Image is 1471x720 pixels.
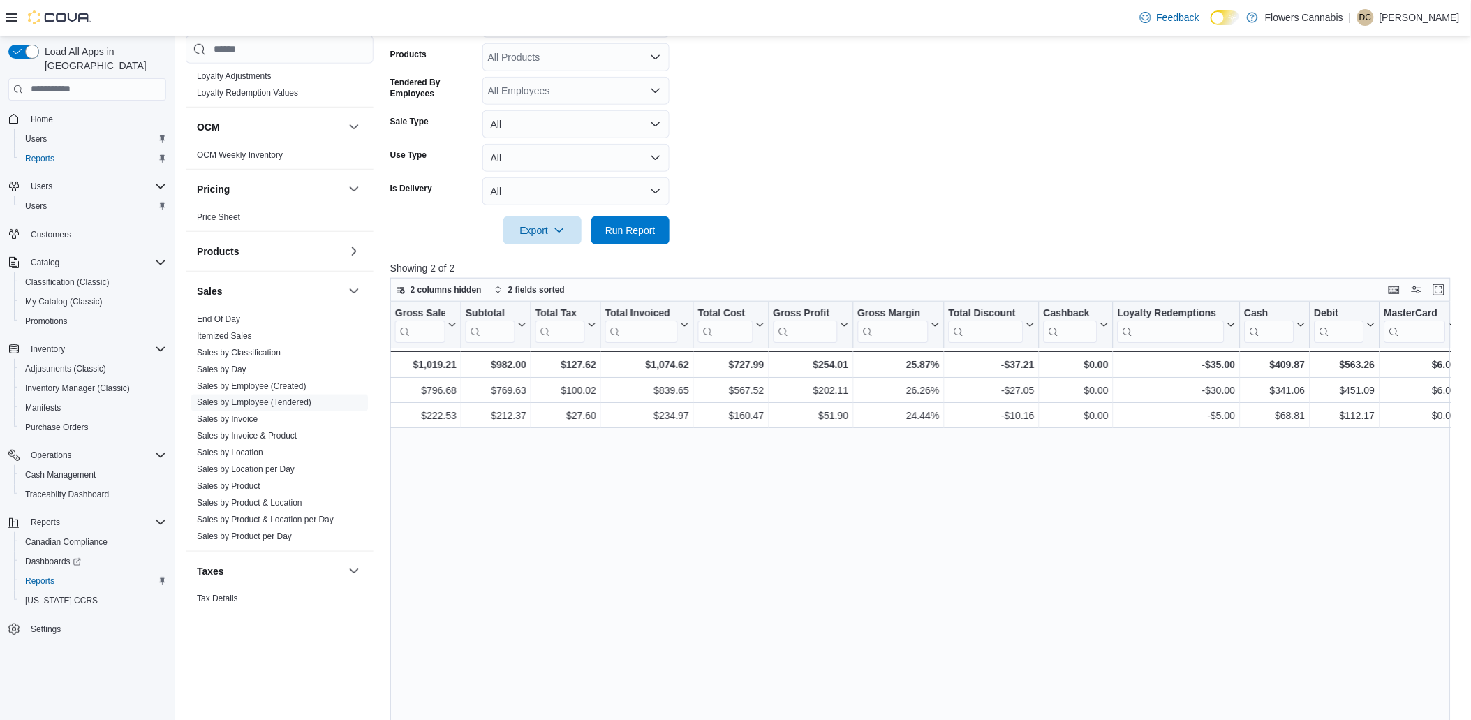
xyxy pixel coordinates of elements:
a: Settings [25,621,66,638]
a: Sales by Location per Day [197,464,295,474]
input: Dark Mode [1211,10,1240,25]
button: Traceabilty Dashboard [14,485,172,504]
div: OCM [186,146,374,168]
span: Loyalty Redemption Values [197,87,298,98]
h3: OCM [197,119,220,133]
span: Home [31,114,53,125]
nav: Complex example [8,103,166,676]
button: Inventory [25,341,71,358]
span: Inventory [25,341,166,358]
span: Catalog [25,254,166,271]
span: Sales by Invoice [197,413,258,425]
span: Settings [31,624,61,635]
button: All [482,144,670,172]
a: Dashboards [20,553,87,570]
button: All [482,177,670,205]
div: $982.00 [466,356,526,373]
button: Reports [25,514,66,531]
h3: Sales [197,284,223,297]
button: 2 columns hidden [391,281,487,298]
div: Sales [186,310,374,550]
span: Sales by Product & Location per Day [197,514,334,525]
a: Sales by Product per Day [197,531,292,541]
button: Catalog [3,253,172,272]
span: Manifests [20,399,166,416]
span: Tax Details [197,593,238,604]
span: Customers [25,226,166,243]
button: Open list of options [650,52,661,63]
span: Sales by Employee (Tendered) [197,397,311,408]
span: Operations [31,450,72,461]
div: $254.01 [774,356,849,373]
button: Reports [14,149,172,168]
div: Taxes [186,590,374,629]
a: Sales by Product [197,481,260,491]
button: Export [503,216,582,244]
a: Inventory Manager (Classic) [20,380,135,397]
span: Settings [25,620,166,638]
a: Sales by Product & Location per Day [197,515,334,524]
span: Reports [31,517,60,528]
button: Display options [1408,281,1425,298]
button: Customers [3,224,172,244]
a: Traceabilty Dashboard [20,486,114,503]
span: Inventory [31,344,65,355]
span: My Catalog (Classic) [20,293,166,310]
p: Showing 2 of 2 [390,261,1461,275]
span: Purchase Orders [25,422,89,433]
label: Tendered By Employees [390,77,477,99]
a: Reports [20,573,60,589]
button: Keyboard shortcuts [1386,281,1403,298]
button: Reports [14,571,172,591]
span: OCM Weekly Inventory [197,149,283,160]
a: Classification (Classic) [20,274,115,291]
a: Promotions [20,313,73,330]
div: $127.62 [535,356,596,373]
a: Users [20,198,52,214]
a: Canadian Compliance [20,534,113,550]
button: Sales [197,284,343,297]
button: Taxes [197,564,343,578]
span: Manifests [25,402,61,413]
span: Run Report [605,223,656,237]
span: Export [512,216,573,244]
a: [US_STATE] CCRS [20,592,103,609]
button: Operations [3,446,172,465]
span: Sales by Product & Location [197,497,302,508]
a: Loyalty Adjustments [197,71,272,80]
a: Reports [20,150,60,167]
span: [US_STATE] CCRS [25,595,98,606]
label: Sale Type [390,116,429,127]
p: | [1349,9,1352,26]
a: Sales by Invoice & Product [197,431,297,441]
button: Sales [346,282,362,299]
p: [PERSON_NAME] [1380,9,1460,26]
button: Pricing [197,182,343,196]
p: Flowers Cannabis [1265,9,1343,26]
span: Traceabilty Dashboard [20,486,166,503]
a: Customers [25,226,77,243]
span: Adjustments (Classic) [20,360,166,377]
span: Dashboards [20,553,166,570]
span: Users [31,181,52,192]
span: Classification (Classic) [25,277,110,288]
a: OCM Weekly Inventory [197,149,283,159]
div: -$35.00 [1118,356,1236,373]
button: Home [3,109,172,129]
button: Cash Management [14,465,172,485]
button: Inventory [3,339,172,359]
button: Promotions [14,311,172,331]
a: Manifests [20,399,66,416]
span: Reports [25,153,54,164]
button: Canadian Compliance [14,532,172,552]
a: Sales by Employee (Tendered) [197,397,311,407]
button: Products [346,242,362,259]
div: $0.00 [1044,356,1109,373]
span: Sales by Invoice & Product [197,430,297,441]
span: Reports [20,150,166,167]
a: My Catalog (Classic) [20,293,108,310]
div: 25.87% [857,356,939,373]
label: Use Type [390,149,427,161]
span: Loyalty Adjustments [197,70,272,81]
a: End Of Day [197,314,240,323]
